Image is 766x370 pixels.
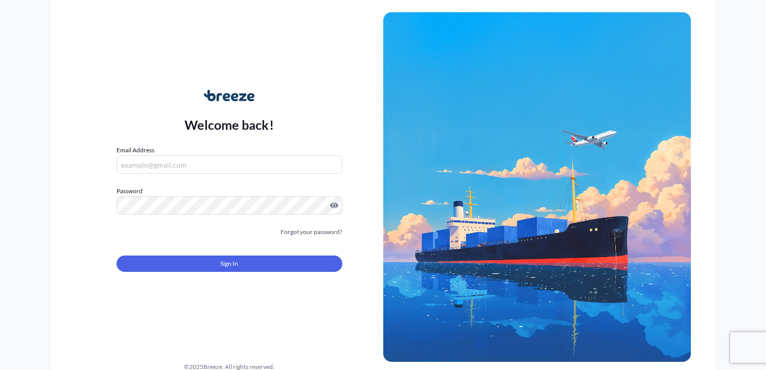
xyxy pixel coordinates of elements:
img: Ship illustration [383,12,691,362]
label: Password [117,186,342,196]
p: Welcome back! [184,117,274,133]
a: Forgot your password? [281,227,342,237]
button: Sign In [117,256,342,272]
label: Email Address [117,145,154,155]
input: example@gmail.com [117,155,342,174]
span: Sign In [220,259,238,269]
button: Show password [330,201,338,210]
